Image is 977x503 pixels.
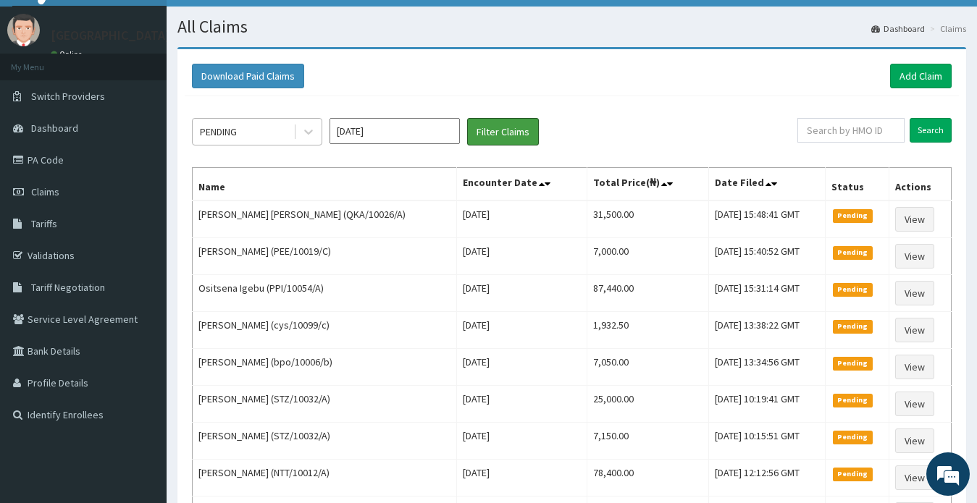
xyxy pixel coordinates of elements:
[7,343,276,394] textarea: Type your message and hit 'Enter'
[587,460,708,496] td: 78,400.00
[708,312,825,349] td: [DATE] 13:38:22 GMT
[895,355,934,379] a: View
[587,168,708,201] th: Total Price(₦)
[7,14,40,46] img: User Image
[31,90,105,103] span: Switch Providers
[833,468,873,481] span: Pending
[467,118,539,145] button: Filter Claims
[895,281,934,305] a: View
[75,81,243,100] div: Chat with us now
[84,156,200,303] span: We're online!
[31,281,105,294] span: Tariff Negotiation
[193,423,457,460] td: [PERSON_NAME] (STZ/10032/A)
[193,349,457,386] td: [PERSON_NAME] (bpo/10006/b)
[708,275,825,312] td: [DATE] 15:31:14 GMT
[895,244,934,269] a: View
[456,386,587,423] td: [DATE]
[895,318,934,342] a: View
[708,349,825,386] td: [DATE] 13:34:56 GMT
[895,428,934,453] a: View
[708,168,825,201] th: Date Filed
[587,200,708,238] td: 31,500.00
[456,168,587,201] th: Encounter Date
[193,238,457,275] td: [PERSON_NAME] (PEE/10019/C)
[833,431,873,444] span: Pending
[587,349,708,386] td: 7,050.00
[456,312,587,349] td: [DATE]
[31,217,57,230] span: Tariffs
[27,72,59,109] img: d_794563401_company_1708531726252_794563401
[833,394,873,407] span: Pending
[895,207,934,232] a: View
[238,7,272,42] div: Minimize live chat window
[833,320,873,333] span: Pending
[192,64,304,88] button: Download Paid Claims
[587,312,708,349] td: 1,932.50
[895,392,934,416] a: View
[587,275,708,312] td: 87,440.00
[193,312,457,349] td: [PERSON_NAME] (cys/10099/c)
[833,283,873,296] span: Pending
[833,357,873,370] span: Pending
[31,122,78,135] span: Dashboard
[456,275,587,312] td: [DATE]
[890,64,952,88] a: Add Claim
[871,22,925,35] a: Dashboard
[456,349,587,386] td: [DATE]
[51,49,85,59] a: Online
[825,168,889,201] th: Status
[200,124,237,139] div: PENDING
[833,209,873,222] span: Pending
[708,460,825,496] td: [DATE] 12:12:56 GMT
[193,200,457,238] td: [PERSON_NAME] [PERSON_NAME] (QKA/10026/A)
[193,386,457,423] td: [PERSON_NAME] (STZ/10032/A)
[587,423,708,460] td: 7,150.00
[177,17,966,36] h1: All Claims
[456,200,587,238] td: [DATE]
[330,118,460,144] input: Select Month and Year
[456,423,587,460] td: [DATE]
[456,238,587,275] td: [DATE]
[708,200,825,238] td: [DATE] 15:48:41 GMT
[797,118,905,143] input: Search by HMO ID
[587,386,708,423] td: 25,000.00
[889,168,952,201] th: Actions
[926,22,966,35] li: Claims
[587,238,708,275] td: 7,000.00
[456,460,587,496] td: [DATE]
[193,168,457,201] th: Name
[708,423,825,460] td: [DATE] 10:15:51 GMT
[708,386,825,423] td: [DATE] 10:19:41 GMT
[31,185,59,198] span: Claims
[833,246,873,259] span: Pending
[193,275,457,312] td: Ositsena Igebu (PPI/10054/A)
[895,465,934,490] a: View
[51,29,170,42] p: [GEOGRAPHIC_DATA]
[193,460,457,496] td: [PERSON_NAME] (NTT/10012/A)
[910,118,952,143] input: Search
[708,238,825,275] td: [DATE] 15:40:52 GMT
